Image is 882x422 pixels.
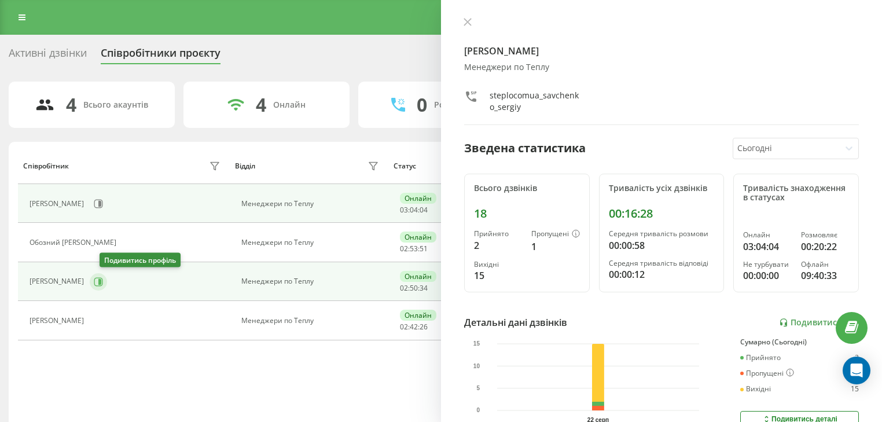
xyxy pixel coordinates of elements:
[474,260,522,269] div: Вихідні
[23,162,69,170] div: Співробітник
[740,385,771,393] div: Вихідні
[464,44,859,58] h4: [PERSON_NAME]
[474,238,522,252] div: 2
[464,140,586,157] div: Зведена статистика
[400,244,408,254] span: 02
[779,318,859,328] a: Подивитись звіт
[394,162,416,170] div: Статус
[476,385,480,391] text: 5
[400,271,436,282] div: Онлайн
[420,322,428,332] span: 26
[420,205,428,215] span: 04
[30,317,87,325] div: [PERSON_NAME]
[30,200,87,208] div: [PERSON_NAME]
[801,269,849,282] div: 09:40:33
[30,238,119,247] div: Обозний [PERSON_NAME]
[400,205,408,215] span: 03
[464,315,567,329] div: Детальні дані дзвінків
[743,240,791,254] div: 03:04:04
[609,230,715,238] div: Середня тривалість розмови
[476,407,480,413] text: 0
[400,232,436,243] div: Онлайн
[464,63,859,72] div: Менеджери по Теплу
[400,206,428,214] div: : :
[801,240,849,254] div: 00:20:22
[743,269,791,282] div: 00:00:00
[490,90,580,113] div: steplocomua_savchenko_sergiy
[531,230,580,239] div: Пропущені
[66,94,76,116] div: 4
[473,340,480,347] text: 15
[855,354,859,362] div: 2
[100,253,181,267] div: Подивитись профіль
[241,238,382,247] div: Менеджери по Теплу
[474,269,522,282] div: 15
[273,100,306,110] div: Онлайн
[609,267,715,281] div: 00:00:12
[420,283,428,293] span: 34
[740,338,859,346] div: Сумарно (Сьогодні)
[609,184,715,193] div: Тривалість усіх дзвінків
[801,260,849,269] div: Офлайн
[740,354,781,362] div: Прийнято
[410,244,418,254] span: 53
[400,283,408,293] span: 02
[609,259,715,267] div: Середня тривалість відповіді
[417,94,427,116] div: 0
[531,240,580,254] div: 1
[420,244,428,254] span: 51
[609,238,715,252] div: 00:00:58
[474,230,522,238] div: Прийнято
[410,283,418,293] span: 50
[410,205,418,215] span: 04
[843,357,870,384] div: Open Intercom Messenger
[400,284,428,292] div: : :
[83,100,148,110] div: Всього акаунтів
[9,47,87,65] div: Активні дзвінки
[400,322,408,332] span: 02
[241,317,382,325] div: Менеджери по Теплу
[256,94,266,116] div: 4
[241,200,382,208] div: Менеджери по Теплу
[473,363,480,369] text: 10
[410,322,418,332] span: 42
[400,310,436,321] div: Онлайн
[851,385,859,393] div: 15
[609,207,715,221] div: 00:16:28
[801,231,849,239] div: Розмовляє
[400,193,436,204] div: Онлайн
[740,369,794,378] div: Пропущені
[474,207,580,221] div: 18
[434,100,490,110] div: Розмовляють
[743,184,849,203] div: Тривалість знаходження в статусах
[101,47,220,65] div: Співробітники проєкту
[743,260,791,269] div: Не турбувати
[474,184,580,193] div: Всього дзвінків
[400,245,428,253] div: : :
[235,162,255,170] div: Відділ
[743,231,791,239] div: Онлайн
[241,277,382,285] div: Менеджери по Теплу
[30,277,87,285] div: [PERSON_NAME]
[400,323,428,331] div: : :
